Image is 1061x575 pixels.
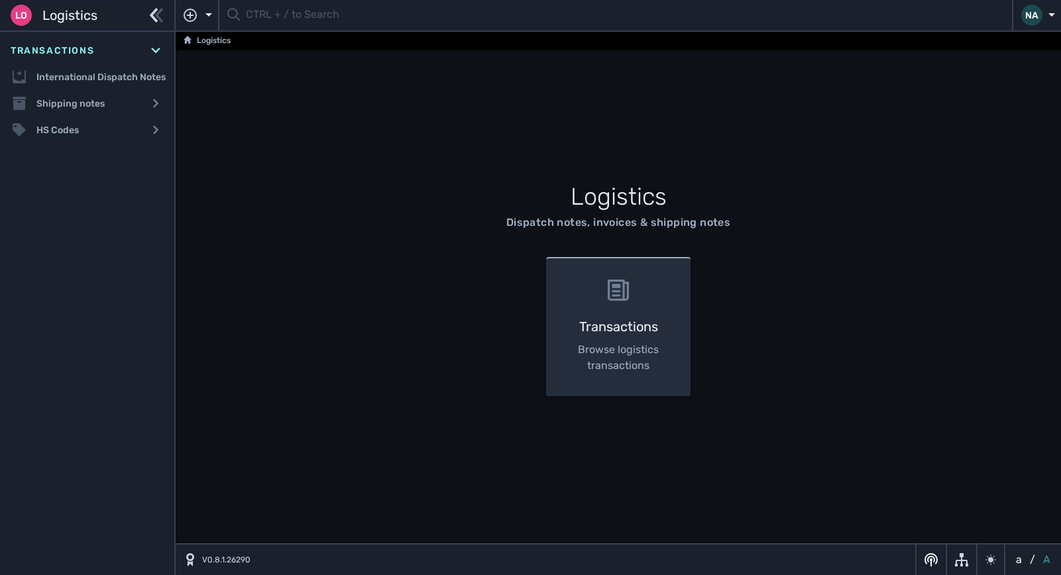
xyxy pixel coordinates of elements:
button: A [1040,552,1053,568]
div: Dispatch notes, invoices & shipping notes [506,215,730,231]
span: / [1030,552,1035,568]
div: Lo [11,5,32,26]
h3: Transactions [567,317,670,337]
input: CTRL + / to Search [246,3,1004,28]
h1: Logistics [297,179,940,215]
div: NA [1021,5,1042,26]
a: Logistics [184,33,231,49]
button: a [1013,552,1025,568]
p: Browse logistics transactions [567,342,670,374]
span: V0.8.1.26290 [202,554,251,566]
span: Transactions [11,44,94,58]
span: Logistics [42,5,97,25]
a: Transactions Browse logistics transactions [538,257,699,396]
